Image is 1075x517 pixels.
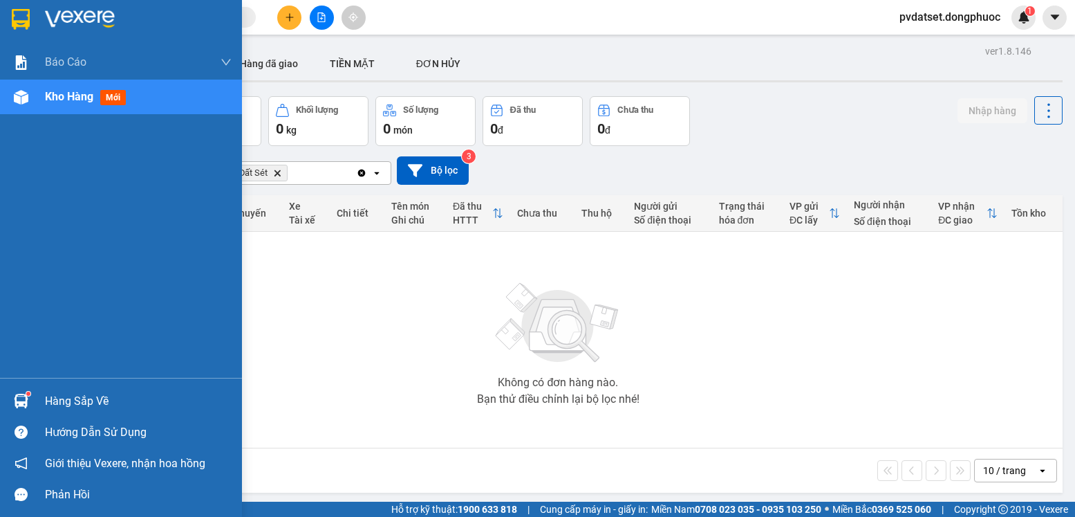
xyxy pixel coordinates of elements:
span: notification [15,457,28,470]
div: Chưa thu [517,208,568,219]
img: warehouse-icon [14,90,28,105]
span: VP Đất Sét, close by backspace [219,165,288,181]
sup: 1 [1025,6,1035,16]
span: | [942,502,944,517]
div: Tài xế [289,215,323,226]
div: Phản hồi [45,484,232,505]
button: Đã thu0đ [483,96,583,146]
button: Hàng đã giao [229,47,309,80]
div: ver 1.8.146 [985,44,1031,59]
span: 0 [276,120,283,137]
span: file-add [317,12,326,22]
span: question-circle [15,426,28,439]
div: Hướng dẫn sử dụng [45,422,232,443]
div: Người gửi [634,201,704,212]
span: 1 [1027,6,1032,16]
span: 0 [490,120,498,137]
strong: 1900 633 818 [458,504,517,515]
span: message [15,488,28,501]
button: Khối lượng0kg [268,96,368,146]
div: ĐC lấy [789,215,829,226]
span: Cung cấp máy in - giấy in: [540,502,648,517]
span: TIỀN MẶT [330,58,375,69]
span: ⚪️ [825,507,829,512]
div: Số điện thoại [634,215,704,226]
div: Chuyến [233,208,275,219]
span: Hỗ trợ kỹ thuật: [391,502,517,517]
div: Người nhận [854,199,924,210]
div: Bạn thử điều chỉnh lại bộ lọc nhé! [477,394,639,405]
div: ĐC giao [938,215,987,226]
div: 10 / trang [983,464,1026,478]
th: Toggle SortBy [931,195,1004,232]
img: solution-icon [14,55,28,70]
div: Không có đơn hàng nào. [498,377,618,388]
th: Toggle SortBy [783,195,847,232]
span: Miền Nam [651,502,821,517]
span: pvdatset.dongphuoc [888,8,1011,26]
span: 0 [597,120,605,137]
div: hóa đơn [719,215,776,226]
svg: open [371,167,382,179]
svg: open [1037,465,1048,476]
span: plus [285,12,295,22]
div: Tên món [391,201,439,212]
div: Ghi chú [391,215,439,226]
button: Nhập hàng [957,98,1027,123]
svg: Delete [273,169,281,177]
div: Số lượng [403,105,438,115]
strong: 0708 023 035 - 0935 103 250 [695,504,821,515]
div: Tồn kho [1011,208,1056,219]
img: svg+xml;base64,PHN2ZyBjbGFzcz0ibGlzdC1wbHVnX19zdmciIHhtbG5zPSJodHRwOi8vd3d3LnczLm9yZy8yMDAwL3N2Zy... [489,275,627,372]
button: file-add [310,6,334,30]
span: ĐƠN HỦY [416,58,460,69]
span: | [527,502,530,517]
span: Kho hàng [45,90,93,103]
div: Thu hộ [581,208,620,219]
sup: 3 [462,149,476,163]
span: Báo cáo [45,53,86,71]
button: Chưa thu0đ [590,96,690,146]
span: caret-down [1049,11,1061,24]
sup: 1 [26,392,30,396]
div: HTTT [453,215,492,226]
span: Miền Bắc [832,502,931,517]
button: plus [277,6,301,30]
img: warehouse-icon [14,394,28,408]
button: caret-down [1043,6,1067,30]
span: đ [605,125,610,136]
div: Khối lượng [296,105,338,115]
div: Hàng sắp về [45,391,232,412]
span: Giới thiệu Vexere, nhận hoa hồng [45,455,205,472]
span: down [221,57,232,68]
span: món [393,125,413,136]
div: Đã thu [453,201,492,212]
div: Chi tiết [337,208,377,219]
div: Đã thu [510,105,536,115]
strong: 0369 525 060 [872,504,931,515]
div: Xe [289,201,323,212]
button: Số lượng0món [375,96,476,146]
span: mới [100,90,126,105]
div: VP nhận [938,201,987,212]
span: copyright [998,505,1008,514]
img: logo-vxr [12,9,30,30]
div: Chưa thu [617,105,653,115]
button: Bộ lọc [397,156,469,185]
th: Toggle SortBy [446,195,510,232]
span: 0 [383,120,391,137]
div: Trạng thái [719,201,776,212]
svg: Clear all [356,167,367,179]
button: aim [342,6,366,30]
img: icon-new-feature [1018,11,1030,24]
span: đ [498,125,503,136]
div: Số điện thoại [854,216,924,227]
div: VP gửi [789,201,829,212]
span: VP Đất Sét [225,167,268,179]
span: kg [286,125,297,136]
input: Selected VP Đất Sét. [290,166,292,180]
span: aim [348,12,358,22]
